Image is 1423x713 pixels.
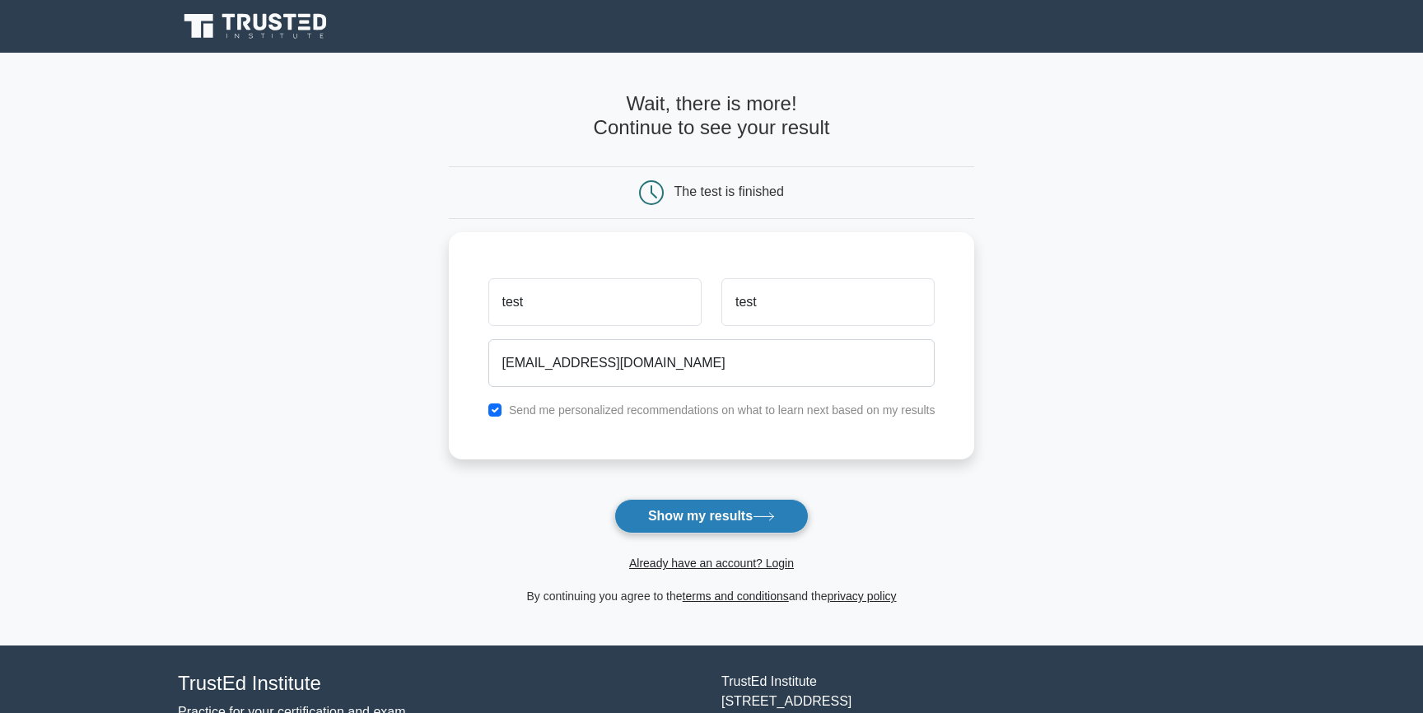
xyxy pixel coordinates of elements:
[683,590,789,603] a: terms and conditions
[629,557,794,570] a: Already have an account? Login
[614,499,809,534] button: Show my results
[488,278,702,326] input: First name
[828,590,897,603] a: privacy policy
[178,672,702,696] h4: TrustEd Institute
[509,403,935,417] label: Send me personalized recommendations on what to learn next based on my results
[488,339,935,387] input: Email
[721,278,935,326] input: Last name
[439,586,985,606] div: By continuing you agree to the and the
[449,92,975,140] h4: Wait, there is more! Continue to see your result
[674,184,784,198] div: The test is finished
